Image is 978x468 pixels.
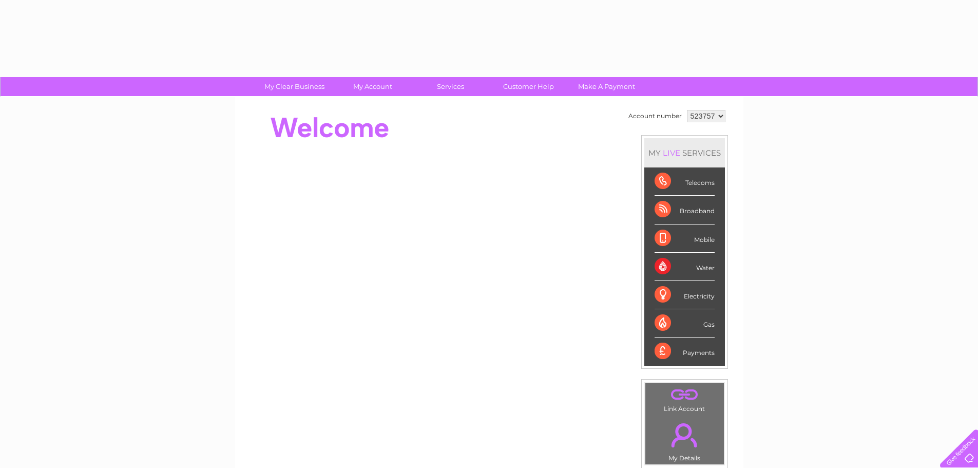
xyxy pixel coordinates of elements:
[564,77,649,96] a: Make A Payment
[655,338,715,365] div: Payments
[408,77,493,96] a: Services
[645,415,724,465] td: My Details
[648,417,721,453] a: .
[648,386,721,404] a: .
[661,148,682,158] div: LIVE
[655,196,715,224] div: Broadband
[330,77,415,96] a: My Account
[486,77,571,96] a: Customer Help
[644,138,725,167] div: MY SERVICES
[626,107,684,125] td: Account number
[655,281,715,309] div: Electricity
[252,77,337,96] a: My Clear Business
[655,309,715,338] div: Gas
[655,253,715,281] div: Water
[655,224,715,253] div: Mobile
[645,383,724,415] td: Link Account
[655,167,715,196] div: Telecoms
